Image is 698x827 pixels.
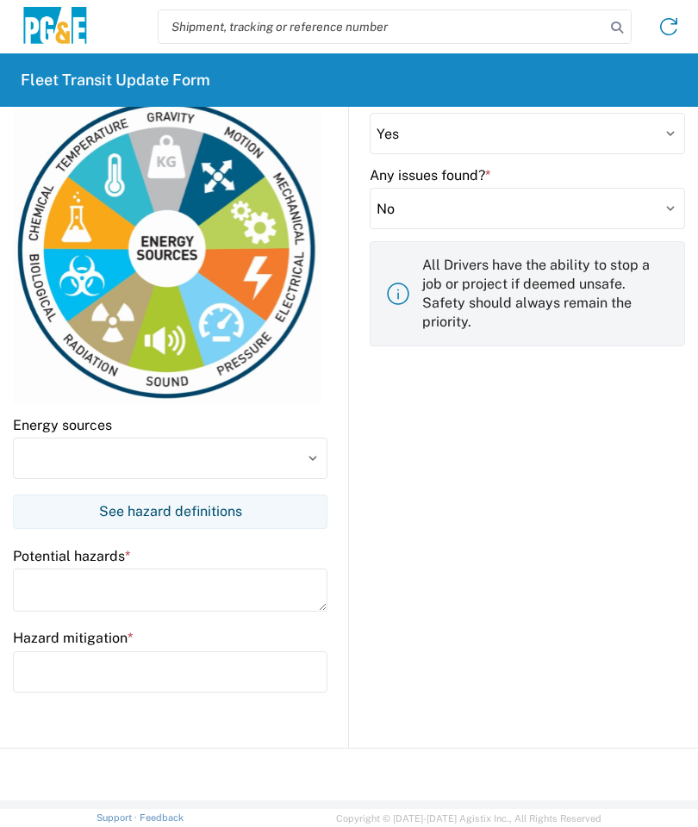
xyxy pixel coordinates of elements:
[422,256,670,332] p: All Drivers have the ability to stop a job or project if deemed unsafe. Safety should always rema...
[21,7,90,47] img: pge
[140,812,184,823] a: Feedback
[13,416,112,435] label: Energy sources
[21,70,210,90] h2: Fleet Transit Update Form
[159,10,605,43] input: Shipment, tracking or reference number
[97,812,140,823] a: Support
[13,547,130,566] label: Potential hazards
[370,166,490,185] label: Any issues found?
[336,811,601,826] span: Copyright © [DATE]-[DATE] Agistix Inc., All Rights Reserved
[13,629,133,648] label: Hazard mitigation
[13,494,327,529] button: See hazard definitions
